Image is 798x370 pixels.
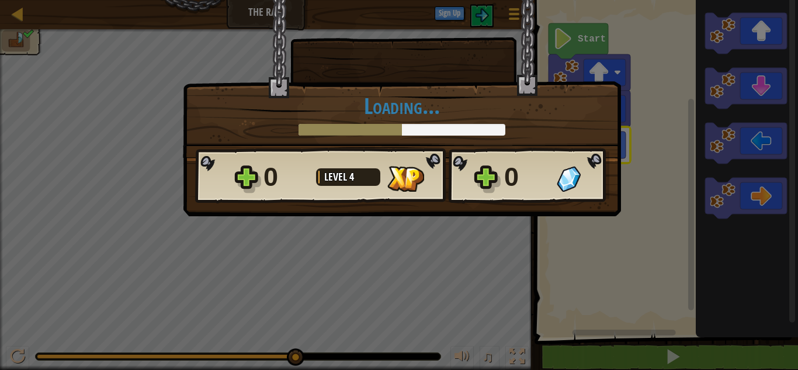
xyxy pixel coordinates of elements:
span: Level [324,170,349,184]
h1: Loading... [195,94,609,118]
img: XP Gained [387,166,424,192]
img: Gems Gained [557,166,581,192]
div: 0 [504,158,550,196]
div: 0 [263,158,309,196]
span: 4 [349,170,354,184]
